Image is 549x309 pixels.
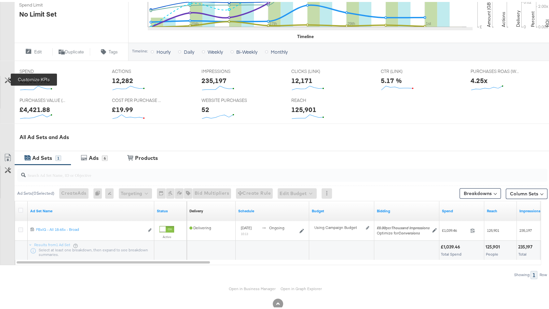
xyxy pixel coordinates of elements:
[89,152,99,160] div: Ads
[487,226,499,231] span: 125,901
[530,269,537,277] div: 1
[20,74,50,83] div: £1,039.46
[377,206,437,212] a: Shows your bid and optimisation settings for this Ad Set.
[52,46,90,54] button: Duplicate
[112,95,161,102] span: COST PER PURCHASE (WEBSITE EVENTS)
[539,271,547,275] div: Row
[90,46,128,54] button: Tags
[291,66,340,73] span: CLICKS (LINK)
[515,8,521,25] text: Delivery
[486,242,502,248] div: 125,901
[442,226,468,231] span: £1,039.46
[184,47,194,53] span: Daily
[377,223,386,228] em: £0.00
[381,66,430,73] span: CTR (LINK)
[530,9,536,25] text: Percent
[506,187,547,197] button: Column Sets
[269,223,284,228] span: ongoing
[501,10,506,25] text: Actions
[132,47,148,51] div: Timeline:
[159,233,174,237] label: Active
[519,226,532,231] span: 235,197
[30,206,152,212] a: Your Ad Set name.
[201,103,209,112] div: 52
[189,223,211,228] span: Delivering
[17,189,54,194] div: Ad Sets ( 0 Selected)
[297,32,314,38] div: Timeline
[34,47,42,53] span: Edit
[291,103,316,112] div: 125,901
[514,271,530,275] div: Showing:
[391,223,430,228] em: Thousand Impressions
[157,47,171,53] span: Hourly
[20,95,68,102] span: PURCHASES VALUE (WEBSITE EVENTS)
[208,47,223,53] span: Weekly
[312,206,372,212] a: Shows the current budget of Ad Set.
[32,152,52,160] div: Ad Sets
[112,74,133,83] div: 12,282
[36,225,144,230] div: FB+IG - All 18-65+ - Broad
[441,250,461,255] span: Total Spend
[65,47,84,53] span: Duplicate
[471,66,519,73] span: PURCHASES ROAS (WEBSITE EVENTS)
[238,206,307,212] a: Shows when your Ad Set is scheduled to deliver.
[135,152,158,160] div: Products
[19,7,57,17] div: No Limit Set
[377,229,430,234] div: Optimize for
[291,95,340,102] span: REACH
[441,242,462,248] div: £1,039.46
[519,206,547,212] a: The number of times your ad was served. On mobile apps an ad is counted as served the first time ...
[20,103,50,112] div: £4,421.88
[201,95,250,102] span: WEBSITE PURCHASES
[36,225,144,232] a: FB+IG - All 18-65+ - Broad
[112,66,161,73] span: ACTIONS
[236,47,257,53] span: Bi-Weekly
[157,206,184,212] a: Shows the current state of your Ad Set.
[201,74,226,83] div: 235,197
[460,186,501,197] button: Breakdowns
[189,206,203,212] a: Reflects the ability of your Ad Set to achieve delivery based on ad states, schedule and budget.
[487,206,514,212] a: The number of people your ad was served to.
[271,47,288,53] span: Monthly
[442,206,482,212] a: The total amount spent to date.
[241,230,248,234] sub: 10:13
[26,164,499,177] input: Search Ad Set Name, ID or Objective
[518,250,527,255] span: Total
[291,74,312,83] div: 12,171
[201,66,250,73] span: IMPRESSIONS
[381,74,402,83] div: 5.17 %
[471,74,487,83] div: 4.25x
[377,223,430,228] span: per
[241,223,252,228] span: [DATE]
[518,242,534,248] div: 235,197
[102,153,108,159] div: 6
[112,103,133,112] div: £19.99
[398,229,420,233] em: Conversions
[314,223,364,228] div: Using Campaign Budget
[229,284,276,289] a: Open in Business Manager
[486,250,498,255] span: People
[281,284,322,289] a: Open in Graph Explorer
[93,186,105,197] div: 0
[109,47,118,53] span: Tags
[55,153,61,159] div: 1
[14,46,52,54] button: Edit
[189,206,203,212] div: Delivery
[1,74,15,84] button: Customize KPIs
[20,66,68,73] span: SPEND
